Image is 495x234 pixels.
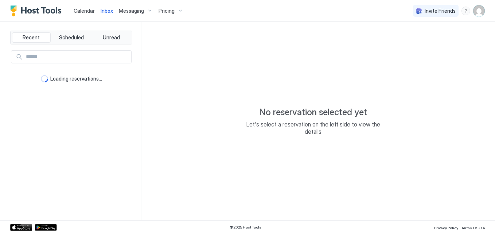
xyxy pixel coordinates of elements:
[74,8,95,14] span: Calendar
[434,223,458,231] a: Privacy Policy
[23,51,131,63] input: Input Field
[425,8,456,14] span: Invite Friends
[10,224,32,231] a: App Store
[59,34,84,41] span: Scheduled
[101,7,113,15] a: Inbox
[101,8,113,14] span: Inbox
[434,226,458,230] span: Privacy Policy
[92,32,130,43] button: Unread
[12,32,51,43] button: Recent
[10,31,132,44] div: tab-group
[35,224,57,231] a: Google Play Store
[41,75,48,82] div: loading
[240,121,386,135] span: Let's select a reservation on the left side to view the details
[10,5,65,16] a: Host Tools Logo
[23,34,40,41] span: Recent
[461,223,485,231] a: Terms Of Use
[119,8,144,14] span: Messaging
[74,7,95,15] a: Calendar
[159,8,175,14] span: Pricing
[461,226,485,230] span: Terms Of Use
[473,5,485,17] div: User profile
[259,107,367,118] span: No reservation selected yet
[50,75,102,82] span: Loading reservations...
[461,7,470,15] div: menu
[103,34,120,41] span: Unread
[230,225,261,230] span: © 2025 Host Tools
[52,32,91,43] button: Scheduled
